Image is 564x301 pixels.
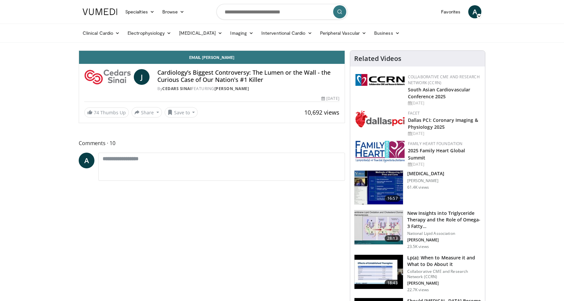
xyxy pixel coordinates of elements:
[385,235,400,242] span: 28:13
[408,147,465,160] a: 2025 Family Heart Global Summit
[385,280,400,286] span: 18:43
[407,244,429,249] p: 23.5K views
[407,170,445,177] h3: [MEDICAL_DATA]
[84,107,129,118] a: 74 Thumbs Up
[355,74,405,86] img: a04ee3ba-8487-4636-b0fb-5e8d268f3737.png.150x105_q85_autocrop_double_scale_upscale_version-0.2.png
[162,86,191,91] a: Cedars Sinai
[355,110,405,127] img: 939357b5-304e-4393-95de-08c51a3c5e2a.png.150x105_q85_autocrop_double_scale_upscale_version-0.2.png
[214,86,249,91] a: [PERSON_NAME]
[408,110,420,116] a: FACET
[94,109,99,116] span: 74
[257,27,316,40] a: Interventional Cardio
[407,178,445,183] p: [PERSON_NAME]
[370,27,404,40] a: Business
[175,27,226,40] a: [MEDICAL_DATA]
[407,281,481,286] p: [PERSON_NAME]
[83,9,117,15] img: VuMedi Logo
[407,231,481,236] p: National Lipid Association
[121,5,158,18] a: Specialties
[79,153,94,168] a: A
[354,210,481,249] a: 28:13 New Insights into Triglyceride Therapy and the Role of Omega-3 Fatty… National Lipid Associ...
[468,5,481,18] a: A
[226,27,257,40] a: Imaging
[354,210,403,244] img: 45ea033d-f728-4586-a1ce-38957b05c09e.150x105_q85_crop-smart_upscale.jpg
[316,27,370,40] a: Peripheral Vascular
[408,131,480,137] div: [DATE]
[354,170,481,205] a: 16:57 [MEDICAL_DATA] [PERSON_NAME] 61.4K views
[124,27,175,40] a: Electrophysiology
[354,55,401,63] h4: Related Videos
[79,51,345,64] a: Email [PERSON_NAME]
[84,69,131,85] img: Cedars Sinai
[407,269,481,279] p: Collaborative CME and Research Network (CCRN)
[157,86,339,92] div: By FEATURING
[408,100,480,106] div: [DATE]
[408,141,463,146] a: Family Heart Foundation
[354,171,403,205] img: a92b9a22-396b-4790-a2bb-5028b5f4e720.150x105_q85_crop-smart_upscale.jpg
[407,185,429,190] p: 61.4K views
[216,4,348,20] input: Search topics, interventions
[354,255,403,289] img: 7a20132b-96bf-405a-bedd-783937203c38.150x105_q85_crop-smart_upscale.jpg
[165,107,198,118] button: Save to
[131,107,162,118] button: Share
[407,287,429,292] p: 22.7K views
[354,254,481,292] a: 18:43 Lp(a): When to Measure it and What to Do About it Collaborative CME and Research Network (C...
[79,27,124,40] a: Clinical Cardio
[157,69,339,83] h4: Cardiology’s Biggest Controversy: The Lumen or the Wall - the Curious Case of Our Nation's #1 Killer
[407,210,481,230] h3: New Insights into Triglyceride Therapy and the Role of Omega-3 Fatty…
[437,5,464,18] a: Favorites
[321,96,339,102] div: [DATE]
[408,74,480,85] a: Collaborative CME and Research Network (CCRN)
[158,5,189,18] a: Browse
[134,69,150,85] a: J
[408,86,471,100] a: South Asian Cardiovascular Conference 2025
[304,108,339,116] span: 10,692 views
[79,139,345,147] span: Comments 10
[408,161,480,167] div: [DATE]
[408,117,478,130] a: Dallas PCI: Coronary Imaging & Physiology 2025
[385,195,400,202] span: 16:57
[407,237,481,243] p: [PERSON_NAME]
[407,254,481,268] h3: Lp(a): When to Measure it and What to Do About it
[355,141,405,162] img: 96363db5-6b1b-407f-974b-715268b29f70.jpeg.150x105_q85_autocrop_double_scale_upscale_version-0.2.jpg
